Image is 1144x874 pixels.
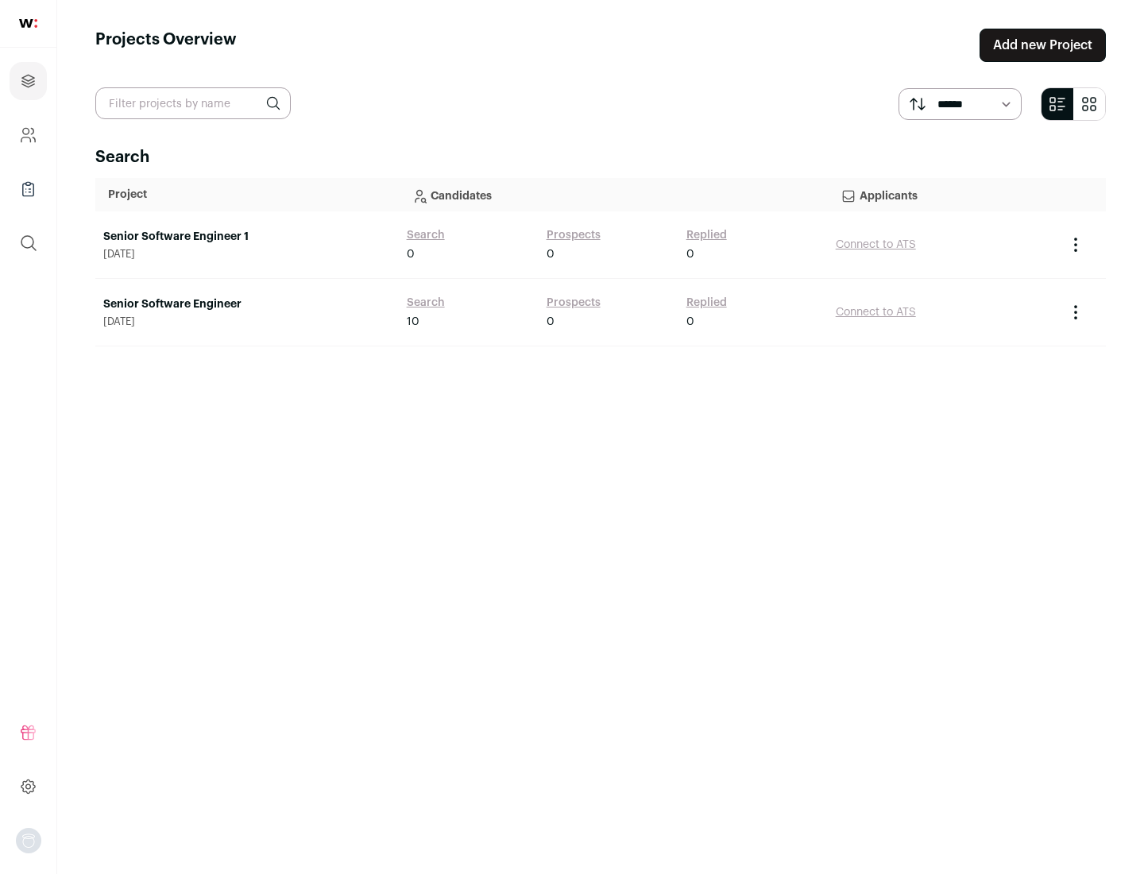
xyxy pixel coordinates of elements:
[980,29,1106,62] a: Add new Project
[407,314,419,330] span: 10
[836,307,916,318] a: Connect to ATS
[841,179,1045,211] p: Applicants
[95,146,1106,168] h2: Search
[547,295,601,311] a: Prospects
[686,295,727,311] a: Replied
[95,29,237,62] h1: Projects Overview
[103,248,391,261] span: [DATE]
[10,62,47,100] a: Projects
[19,19,37,28] img: wellfound-shorthand-0d5821cbd27db2630d0214b213865d53afaa358527fdda9d0ea32b1df1b89c2c.svg
[836,239,916,250] a: Connect to ATS
[10,170,47,208] a: Company Lists
[407,227,445,243] a: Search
[686,314,694,330] span: 0
[108,187,386,203] p: Project
[16,828,41,853] button: Open dropdown
[16,828,41,853] img: nopic.png
[103,296,391,312] a: Senior Software Engineer
[1066,303,1085,322] button: Project Actions
[547,227,601,243] a: Prospects
[10,116,47,154] a: Company and ATS Settings
[547,246,555,262] span: 0
[407,295,445,311] a: Search
[103,315,391,328] span: [DATE]
[103,229,391,245] a: Senior Software Engineer 1
[686,227,727,243] a: Replied
[1066,235,1085,254] button: Project Actions
[412,179,815,211] p: Candidates
[547,314,555,330] span: 0
[407,246,415,262] span: 0
[95,87,291,119] input: Filter projects by name
[686,246,694,262] span: 0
